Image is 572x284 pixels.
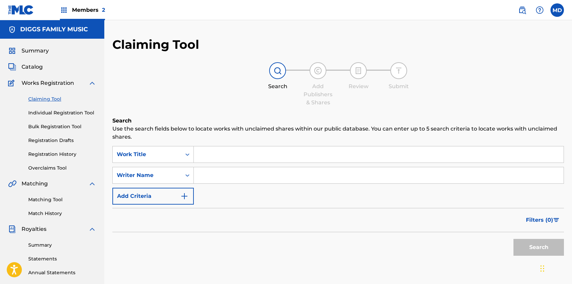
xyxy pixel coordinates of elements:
div: Work Title [117,150,177,158]
div: Drag [540,258,544,279]
a: Individual Registration Tool [28,109,96,116]
a: Registration History [28,151,96,158]
div: Search [261,82,294,91]
a: Matching Tool [28,196,96,203]
a: Registration Drafts [28,137,96,144]
img: step indicator icon for Search [274,67,282,75]
img: Matching [8,180,16,188]
img: search [518,6,526,14]
img: expand [88,180,96,188]
div: Add Publishers & Shares [301,82,335,107]
div: Submit [382,82,416,91]
a: Summary [28,242,96,249]
a: Statements [28,255,96,262]
span: Members [72,6,105,14]
iframe: Resource Center [553,184,572,238]
iframe: Chat Widget [538,252,572,284]
span: Royalties [22,225,46,233]
a: Claiming Tool [28,96,96,103]
a: SummarySummary [8,47,49,55]
img: expand [88,225,96,233]
a: Annual Statements [28,269,96,276]
span: 2 [102,7,105,13]
div: User Menu [550,3,564,17]
div: Review [342,82,375,91]
a: Public Search [515,3,529,17]
button: Add Criteria [112,188,194,205]
img: Top Rightsholders [60,6,68,14]
h6: Search [112,117,564,125]
span: Works Registration [22,79,74,87]
span: Filters ( 0 ) [526,216,553,224]
img: Works Registration [8,79,17,87]
a: Match History [28,210,96,217]
h5: DIGGS FAMILY MUSIC [20,26,88,33]
img: Summary [8,47,16,55]
img: Catalog [8,63,16,71]
h2: Claiming Tool [112,37,199,52]
img: MLC Logo [8,5,34,15]
a: CatalogCatalog [8,63,43,71]
img: Accounts [8,26,16,34]
img: step indicator icon for Review [354,67,362,75]
img: expand [88,79,96,87]
p: Use the search fields below to locate works with unclaimed shares within our public database. You... [112,125,564,141]
span: Catalog [22,63,43,71]
button: Filters (0) [522,212,564,228]
span: Matching [22,180,48,188]
img: step indicator icon for Add Publishers & Shares [314,67,322,75]
span: Summary [22,47,49,55]
a: Bulk Registration Tool [28,123,96,130]
img: 9d2ae6d4665cec9f34b9.svg [180,192,188,200]
img: help [536,6,544,14]
div: Writer Name [117,171,177,179]
div: Help [533,3,546,17]
a: Overclaims Tool [28,165,96,172]
form: Search Form [112,146,564,259]
img: step indicator icon for Submit [395,67,403,75]
img: Royalties [8,225,16,233]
